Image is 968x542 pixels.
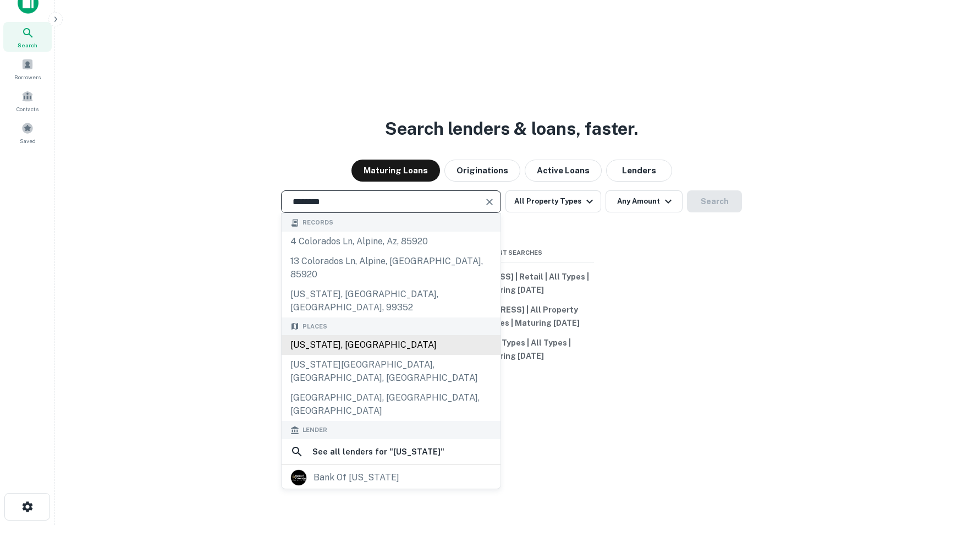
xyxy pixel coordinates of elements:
[3,86,52,116] a: Contacts
[3,118,52,147] a: Saved
[606,160,672,182] button: Lenders
[282,388,501,421] div: [GEOGRAPHIC_DATA], [GEOGRAPHIC_DATA], [GEOGRAPHIC_DATA]
[18,41,37,50] span: Search
[429,333,594,366] button: All Property Types | All Types | Maturing [DATE]
[282,466,501,489] a: bank of [US_STATE]
[282,284,501,317] div: [US_STATE], [GEOGRAPHIC_DATA], [GEOGRAPHIC_DATA], 99352
[302,322,327,331] span: Places
[525,160,602,182] button: Active Loans
[3,22,52,52] a: Search
[3,54,52,84] a: Borrowers
[282,335,501,355] div: [US_STATE], [GEOGRAPHIC_DATA]
[429,267,594,300] button: [STREET_ADDRESS] | Retail | All Types | Maturing [DATE]
[302,218,333,227] span: Records
[429,300,594,333] button: [STREET_ADDRESS] | All Property Types | All Types | Maturing [DATE]
[913,419,968,472] iframe: Chat Widget
[351,160,440,182] button: Maturing Loans
[282,232,501,251] div: 4 colorados ln, alpine, az, 85920
[429,248,594,258] span: Recent Searches
[16,105,38,113] span: Contacts
[313,469,399,486] div: bank of [US_STATE]
[14,73,41,81] span: Borrowers
[302,425,327,435] span: Lender
[606,190,683,212] button: Any Amount
[505,190,601,212] button: All Property Types
[291,470,306,485] img: picture
[385,116,638,142] h3: Search lenders & loans, faster.
[282,251,501,284] div: 13 colorados ln, alpine, [GEOGRAPHIC_DATA], 85920
[282,355,501,388] div: [US_STATE][GEOGRAPHIC_DATA], [GEOGRAPHIC_DATA], [GEOGRAPHIC_DATA]
[20,136,36,145] span: Saved
[482,194,497,210] button: Clear
[444,160,520,182] button: Originations
[312,445,444,458] h6: See all lenders for " [US_STATE] "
